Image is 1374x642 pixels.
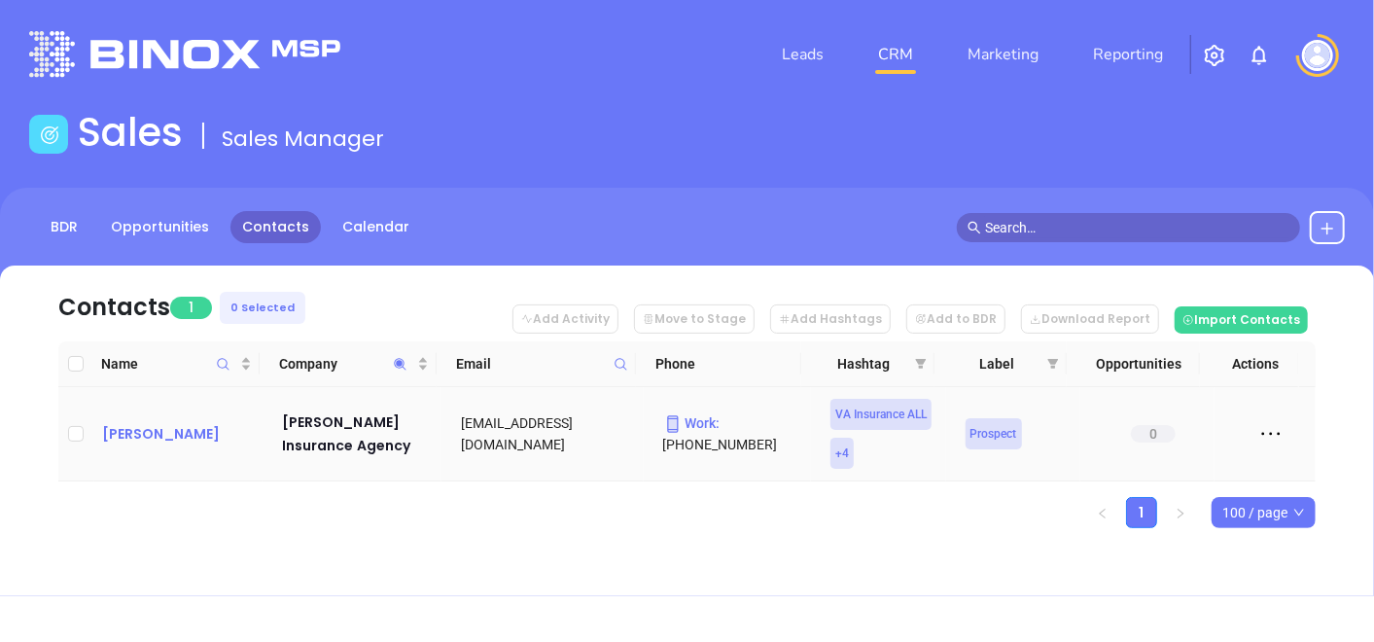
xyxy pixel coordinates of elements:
span: Email [456,353,606,374]
img: logo [29,31,340,77]
li: Next Page [1165,497,1196,528]
span: filter [915,358,927,370]
a: Opportunities [99,211,221,243]
a: [PERSON_NAME] [102,422,255,446]
img: iconNotification [1248,44,1271,67]
span: left [1097,508,1109,519]
th: Company [260,341,437,387]
th: Actions [1200,341,1299,387]
span: Work : [663,415,721,431]
button: Import Contacts [1175,306,1308,334]
a: Calendar [331,211,421,243]
div: 0 Selected [220,292,305,324]
p: [PHONE_NUMBER] [663,412,804,455]
th: Name [93,341,260,387]
img: iconSetting [1203,44,1226,67]
span: Company [279,353,413,374]
h1: Sales [78,109,183,156]
a: Marketing [960,35,1046,74]
span: filter [1043,349,1063,378]
img: user [1302,40,1333,71]
span: Label [954,353,1040,374]
a: CRM [870,35,921,74]
span: 0 [1131,425,1176,443]
span: filter [911,349,931,378]
span: 100 / page [1222,498,1305,527]
li: Previous Page [1087,497,1118,528]
th: Phone [636,341,802,387]
span: + 4 [835,443,849,464]
th: Opportunities [1067,341,1200,387]
span: 1 [170,297,212,319]
a: 1 [1127,498,1156,527]
button: right [1165,497,1196,528]
span: Sales Manager [222,124,384,154]
span: Hashtag [821,353,907,374]
button: left [1087,497,1118,528]
span: right [1175,508,1186,519]
span: Name [101,353,236,374]
li: 1 [1126,497,1157,528]
a: [PERSON_NAME] Insurance Agency [282,410,434,457]
span: VA Insurance ALL [835,404,927,425]
a: Reporting [1085,35,1171,74]
span: Prospect [970,423,1017,445]
a: Leads [774,35,831,74]
div: [EMAIL_ADDRESS][DOMAIN_NAME] [461,412,635,455]
input: Search… [985,217,1289,238]
a: BDR [39,211,89,243]
a: Contacts [230,211,321,243]
div: Page Size [1212,497,1316,528]
span: search [968,221,981,234]
div: Contacts [58,290,170,325]
span: filter [1047,358,1059,370]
